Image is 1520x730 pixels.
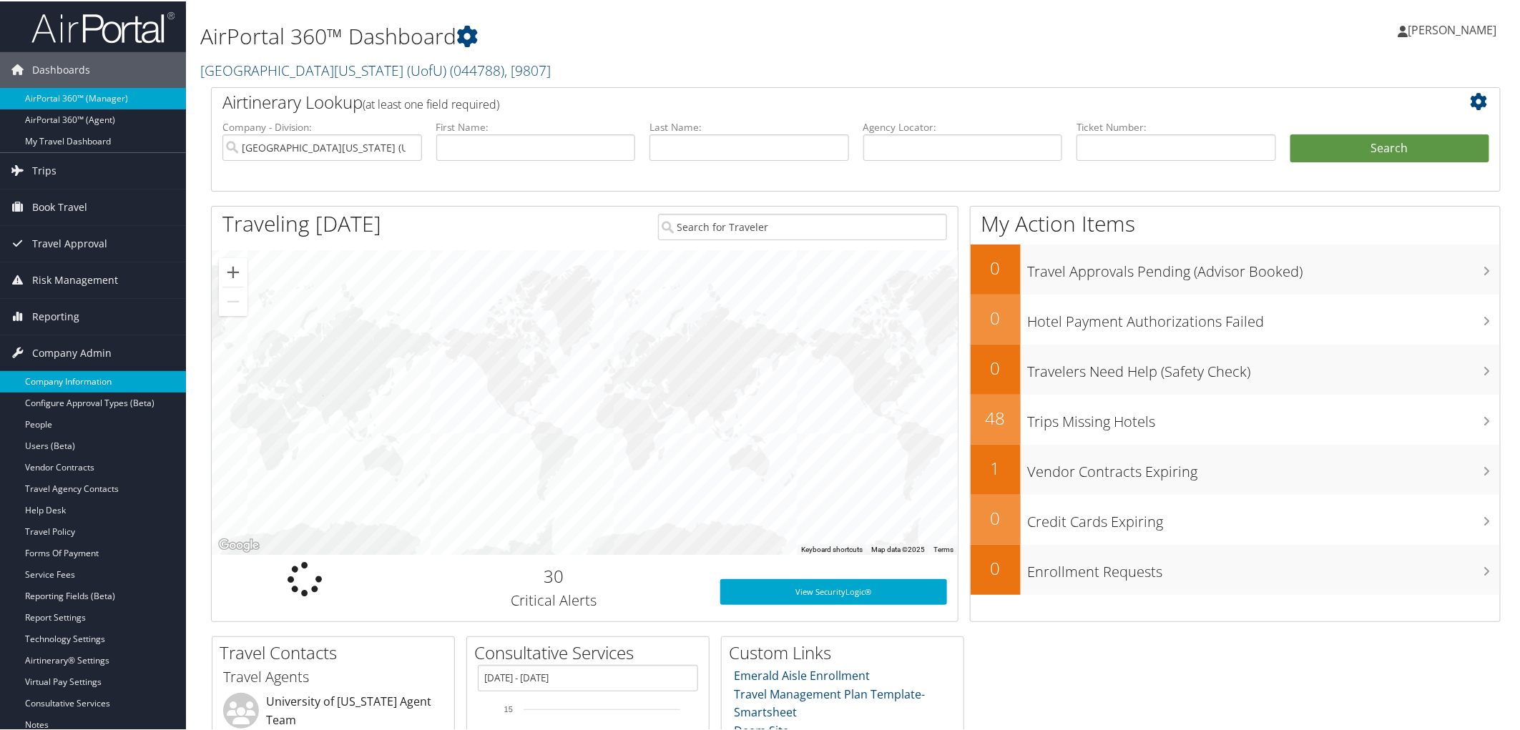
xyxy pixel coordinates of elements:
h2: 1 [971,455,1021,479]
a: 0Travelers Need Help (Safety Check) [971,343,1501,393]
button: Keyboard shortcuts [801,543,863,553]
a: Emerald Aisle Enrollment [735,666,871,682]
label: Last Name: [649,119,849,133]
a: 1Vendor Contracts Expiring [971,443,1501,493]
h3: Travel Agents [223,666,443,686]
a: View SecurityLogic® [720,578,948,603]
a: 0Hotel Payment Authorizations Failed [971,293,1501,343]
h2: Consultative Services [474,639,709,664]
button: Search [1290,133,1490,162]
span: Book Travel [32,188,87,224]
label: Company - Division: [222,119,422,133]
span: Map data ©2025 [871,544,925,552]
tspan: 15 [504,704,513,712]
h3: Vendor Contracts Expiring [1028,453,1501,480]
h2: 0 [971,555,1021,579]
h3: Hotel Payment Authorizations Failed [1028,303,1501,330]
h2: 0 [971,305,1021,329]
h3: Credit Cards Expiring [1028,503,1501,531]
span: (at least one field required) [363,95,499,111]
h3: Enrollment Requests [1028,553,1501,581]
img: airportal-logo.png [31,9,175,43]
a: 0Travel Approvals Pending (Advisor Booked) [971,243,1501,293]
h2: 0 [971,255,1021,279]
label: First Name: [436,119,636,133]
span: [PERSON_NAME] [1408,21,1497,36]
h3: Travel Approvals Pending (Advisor Booked) [1028,253,1501,280]
a: Open this area in Google Maps (opens a new window) [215,535,263,553]
h1: AirPortal 360™ Dashboard [200,20,1074,50]
h2: 0 [971,355,1021,379]
span: Risk Management [32,261,118,297]
a: 48Trips Missing Hotels [971,393,1501,443]
span: Trips [32,152,57,187]
img: Google [215,535,263,553]
a: [GEOGRAPHIC_DATA][US_STATE] (UofU) [200,59,551,79]
h1: My Action Items [971,207,1501,237]
span: Travel Approval [32,225,107,260]
h2: 0 [971,505,1021,529]
span: Reporting [32,297,79,333]
input: Search for Traveler [658,212,948,239]
h2: Travel Contacts [220,639,454,664]
a: Travel Management Plan Template- Smartsheet [735,685,926,719]
span: ( 044788 ) [450,59,504,79]
span: Company Admin [32,334,112,370]
button: Zoom in [219,257,247,285]
a: Terms (opens in new tab) [933,544,953,552]
button: Zoom out [219,286,247,315]
label: Agency Locator: [863,119,1063,133]
a: 0Credit Cards Expiring [971,493,1501,543]
h2: 48 [971,405,1021,429]
span: , [ 9807 ] [504,59,551,79]
h3: Critical Alerts [409,589,699,609]
span: Dashboards [32,51,90,87]
h2: 30 [409,563,699,587]
a: [PERSON_NAME] [1398,7,1511,50]
label: Ticket Number: [1077,119,1276,133]
h2: Airtinerary Lookup [222,89,1382,113]
h3: Trips Missing Hotels [1028,403,1501,430]
h1: Traveling [DATE] [222,207,381,237]
a: 0Enrollment Requests [971,543,1501,593]
h3: Travelers Need Help (Safety Check) [1028,353,1501,380]
h2: Custom Links [729,639,964,664]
